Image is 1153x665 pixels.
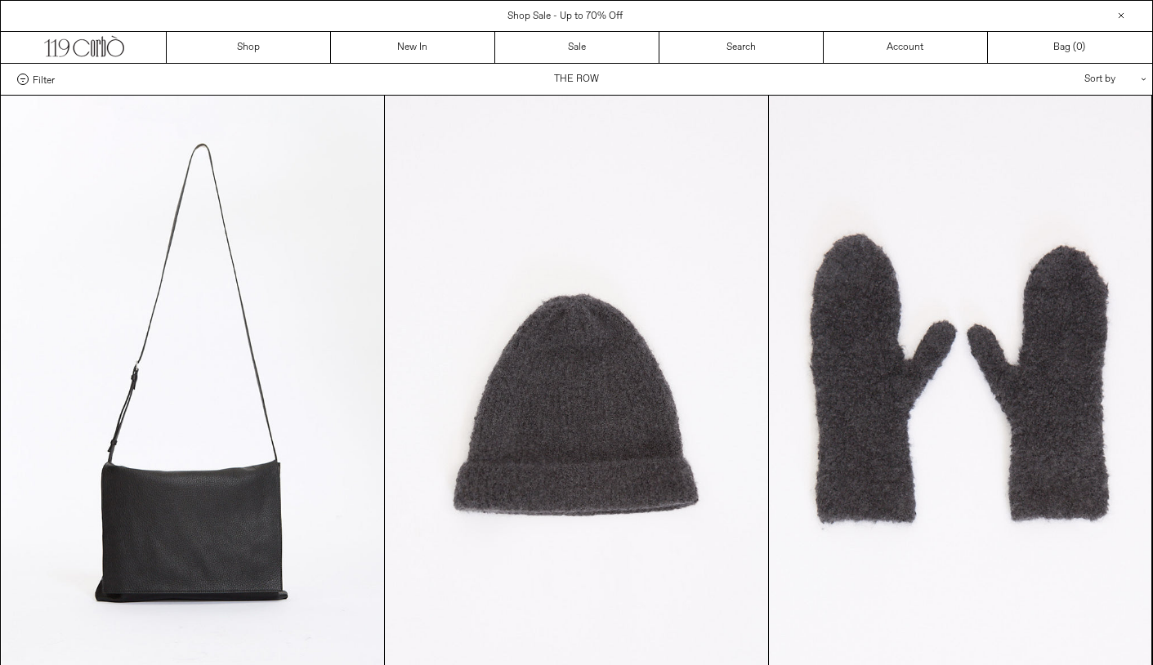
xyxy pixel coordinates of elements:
[1076,41,1082,54] span: 0
[824,32,988,63] a: Account
[988,32,1152,63] a: Bag ()
[659,32,824,63] a: Search
[507,10,623,23] a: Shop Sale - Up to 70% Off
[495,32,659,63] a: Sale
[989,64,1136,95] div: Sort by
[331,32,495,63] a: New In
[33,74,55,85] span: Filter
[1076,40,1085,55] span: )
[167,32,331,63] a: Shop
